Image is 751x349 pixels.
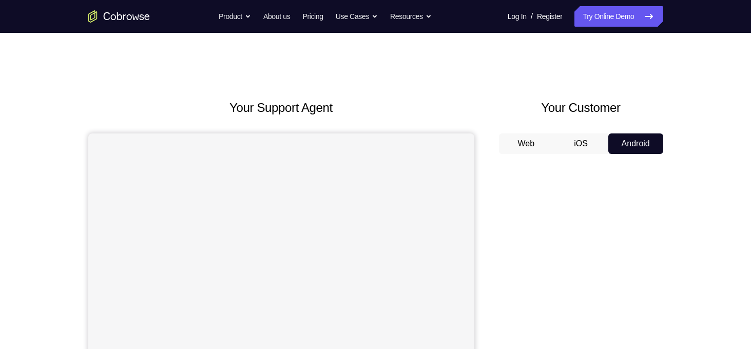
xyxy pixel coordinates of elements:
[390,6,432,27] button: Resources
[88,10,150,23] a: Go to the home page
[608,133,663,154] button: Android
[499,99,663,117] h2: Your Customer
[302,6,323,27] a: Pricing
[537,6,562,27] a: Register
[88,99,474,117] h2: Your Support Agent
[336,6,378,27] button: Use Cases
[499,133,554,154] button: Web
[574,6,663,27] a: Try Online Demo
[219,6,251,27] button: Product
[263,6,290,27] a: About us
[508,6,527,27] a: Log In
[553,133,608,154] button: iOS
[531,10,533,23] span: /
